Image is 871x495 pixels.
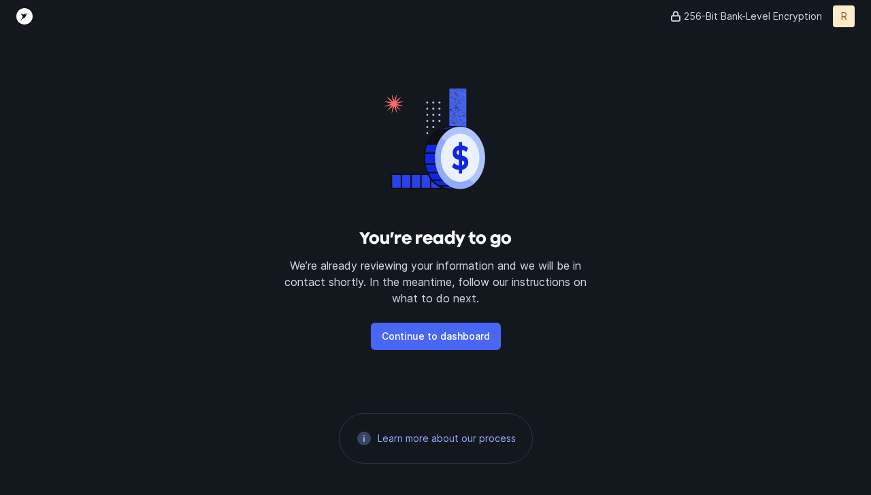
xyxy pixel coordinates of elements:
[841,10,847,23] p: R
[356,430,372,447] img: 21d95410f660ccd52279b82b2de59a72.svg
[684,10,822,23] p: 256-Bit Bank-Level Encryption
[378,432,516,445] a: Learn more about our process
[283,227,588,249] h3: You’re ready to go
[382,328,490,345] p: Continue to dashboard
[833,5,855,27] button: R
[371,323,501,350] button: Continue to dashboard
[283,257,588,306] p: We’re already reviewing your information and we will be in contact shortly. In the meantime, foll...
